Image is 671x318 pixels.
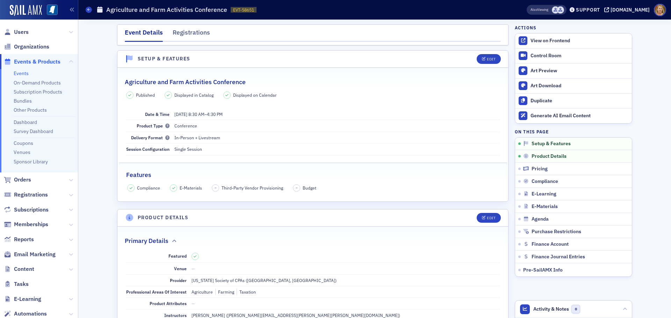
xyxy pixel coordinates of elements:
[531,68,628,74] div: Art Preview
[180,185,202,191] span: E-Materials
[515,128,632,135] h4: On this page
[47,5,58,15] img: SailAMX
[126,289,187,295] span: Professional Areas Of Interest
[532,191,556,197] span: E-Learning
[192,266,195,271] span: —
[4,206,49,214] a: Subscriptions
[14,58,60,66] span: Events & Products
[515,78,632,93] a: Art Download
[515,34,632,48] a: View on Frontend
[137,123,169,128] span: Product Type
[188,111,204,117] time: 8:30 AM
[477,54,501,64] button: Edit
[487,216,496,220] div: Edit
[532,141,571,147] span: Setup & Features
[164,312,187,318] span: Instructors
[237,289,256,295] div: Taxation
[523,267,563,273] span: Pre-SailAMX Info
[296,185,298,190] span: –
[137,185,160,191] span: Compliance
[4,221,48,228] a: Memberships
[14,191,48,199] span: Registrations
[14,43,49,51] span: Organizations
[215,289,234,295] div: Farming
[192,289,213,295] div: Agriculture
[477,213,501,223] button: Edit
[192,278,337,283] span: [US_STATE] Society of CPAs ([GEOGRAPHIC_DATA], [GEOGRAPHIC_DATA])
[233,7,254,13] span: EVT-58651
[531,98,628,104] div: Duplicate
[487,57,496,61] div: Edit
[515,108,632,123] button: Generate AI Email Content
[14,80,61,86] a: On-Demand Products
[4,28,29,36] a: Users
[14,89,62,95] a: Subscription Products
[14,206,49,214] span: Subscriptions
[4,251,56,258] a: Email Marketing
[174,135,220,140] span: In-Person + Livestream
[125,77,246,87] h2: Agriculture and Farm Activities Conference
[125,28,163,42] div: Event Details
[126,146,169,152] span: Session Configuration
[207,111,223,117] time: 4:30 PM
[14,140,33,146] a: Coupons
[303,185,316,191] span: Budget
[532,153,567,160] span: Product Details
[531,83,628,89] div: Art Download
[138,214,188,221] h4: Product Details
[4,191,48,199] a: Registrations
[14,149,30,155] a: Venues
[125,236,168,245] h2: Primary Details
[10,5,42,16] img: SailAMX
[222,185,283,191] span: Third-Party Vendor Provisioning
[14,310,47,318] span: Automations
[14,107,47,113] a: Other Products
[532,241,569,247] span: Finance Account
[192,301,195,306] span: —
[150,301,187,306] span: Product Attributes
[14,295,41,303] span: E-Learning
[14,265,34,273] span: Content
[173,28,210,41] div: Registrations
[131,135,169,140] span: Delivery Format
[14,158,48,165] a: Sponsor Library
[14,28,29,36] span: Users
[576,7,600,13] div: Support
[552,6,559,14] span: MSCPA Conference
[531,53,628,59] div: Control Room
[174,92,214,98] span: Displayed in Catalog
[531,113,628,119] div: Generate AI Email Content
[571,305,580,313] span: 0
[532,166,548,172] span: Pricing
[515,63,632,78] a: Art Preview
[145,111,169,117] span: Date & Time
[14,70,29,76] a: Events
[14,221,48,228] span: Memberships
[170,278,187,283] span: Provider
[654,4,666,16] span: Profile
[4,280,29,288] a: Tasks
[174,111,187,117] span: [DATE]
[174,111,223,117] span: –
[4,265,34,273] a: Content
[14,98,32,104] a: Bundles
[557,6,564,14] span: Ellen Yarbrough
[515,93,632,108] button: Duplicate
[168,253,187,259] span: Featured
[126,170,151,179] h2: Features
[532,216,549,222] span: Agenda
[4,176,31,184] a: Orders
[233,92,277,98] span: Displayed on Calendar
[14,119,37,125] a: Dashboard
[215,185,217,190] span: –
[533,305,569,313] span: Activity & Notes
[4,236,34,243] a: Reports
[4,43,49,51] a: Organizations
[14,236,34,243] span: Reports
[604,7,652,12] button: [DOMAIN_NAME]
[531,7,537,12] div: Also
[14,176,31,184] span: Orders
[611,7,650,13] div: [DOMAIN_NAME]
[532,254,585,260] span: Finance Journal Entries
[532,178,558,185] span: Compliance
